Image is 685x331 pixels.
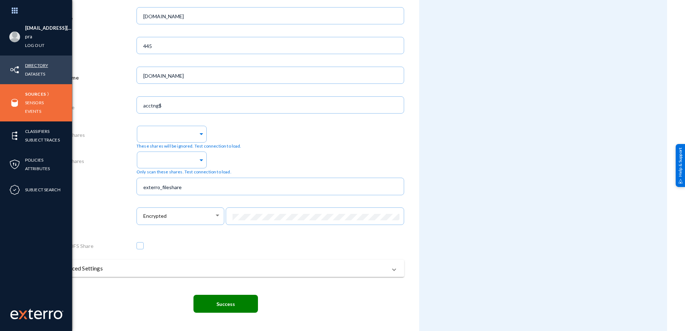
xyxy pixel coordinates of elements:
span: These shares will be ignored. Test connection to load. [136,143,241,149]
img: icon-policies.svg [9,159,20,170]
button: Success [193,295,258,313]
img: icon-elements.svg [9,130,20,141]
img: exterro-work-mark.svg [10,308,63,319]
a: Datasets [25,70,45,78]
div: Help & Support [676,144,685,187]
a: Attributes [25,164,50,173]
a: Subject Search [25,186,61,194]
mat-panel-title: Advanced Settings [56,264,387,273]
a: Policies [25,156,43,164]
span: Encrypted [143,213,167,219]
a: Log out [25,41,44,49]
img: icon-inventory.svg [9,64,20,75]
img: exterro-logo.svg [19,311,27,319]
a: Subject Traces [25,136,60,144]
img: help_support.svg [678,179,683,183]
a: pra [25,33,32,41]
img: icon-sources.svg [9,97,20,108]
li: [EMAIL_ADDRESS][DOMAIN_NAME] [25,24,72,33]
input: MYGROUP [143,73,401,79]
a: Sources [25,90,46,98]
span: Success [216,301,235,307]
a: Directory [25,61,48,69]
input: Share Volume [143,102,401,109]
a: Sensors [25,99,44,107]
img: blank-profile-picture.png [9,32,20,42]
a: Classifiers [25,127,49,135]
img: app launcher [4,3,25,18]
mat-expansion-panel-header: Advanced Settings [47,260,404,277]
input: 445 [143,43,401,49]
span: Only scan these shares. Test connection to load. [136,169,231,175]
img: icon-compliance.svg [9,184,20,195]
input: 0.0.0.0 [143,13,401,20]
a: Events [25,107,41,115]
